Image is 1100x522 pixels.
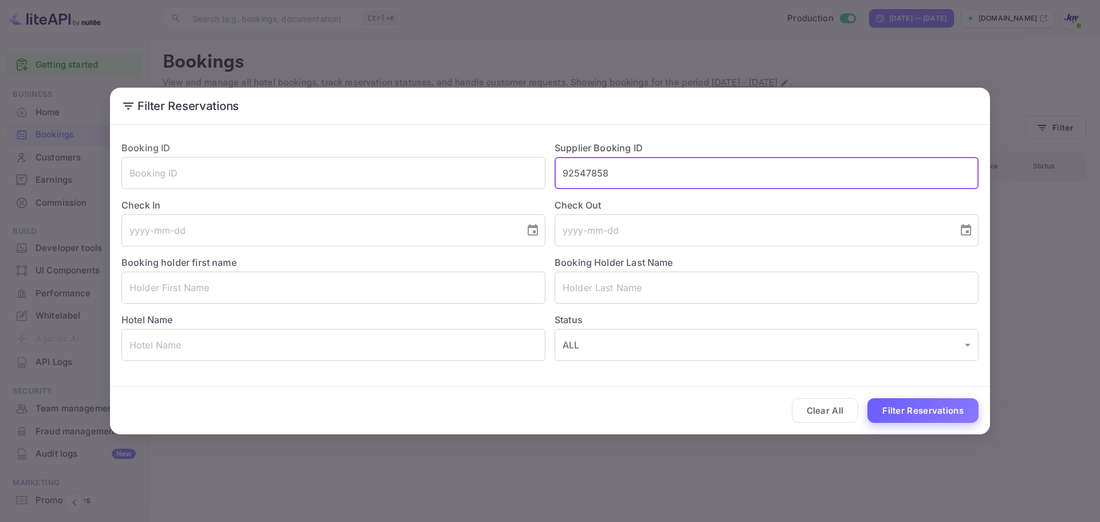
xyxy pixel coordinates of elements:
[121,272,545,304] input: Holder First Name
[555,257,673,268] label: Booking Holder Last Name
[555,198,979,212] label: Check Out
[555,142,643,154] label: Supplier Booking ID
[121,314,173,325] label: Hotel Name
[121,198,545,212] label: Check In
[121,214,517,246] input: yyyy-mm-dd
[555,329,979,361] div: ALL
[121,142,171,154] label: Booking ID
[121,157,545,189] input: Booking ID
[110,88,990,124] h2: Filter Reservations
[954,219,977,242] button: Choose date
[555,313,979,327] label: Status
[555,214,950,246] input: yyyy-mm-dd
[555,157,979,189] input: Supplier Booking ID
[121,257,237,268] label: Booking holder first name
[521,219,544,242] button: Choose date
[792,398,859,423] button: Clear All
[121,329,545,361] input: Hotel Name
[867,398,979,423] button: Filter Reservations
[555,272,979,304] input: Holder Last Name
